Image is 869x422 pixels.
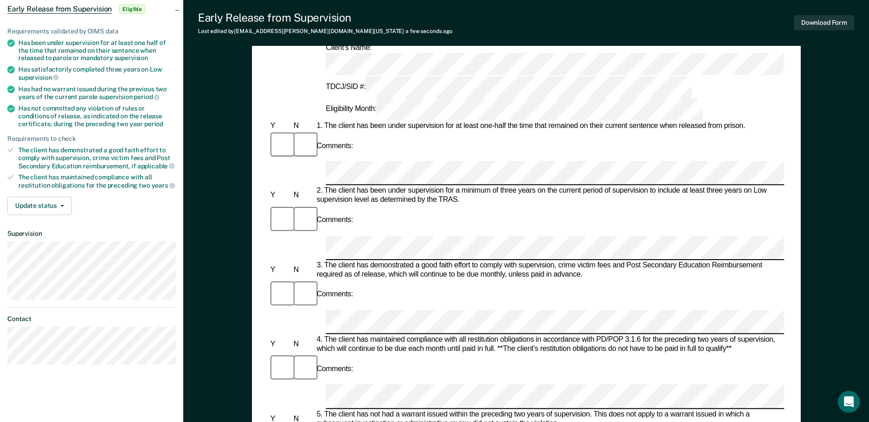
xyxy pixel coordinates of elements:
[315,141,355,150] div: Comments:
[152,182,175,189] span: years
[18,146,176,170] div: The client has demonstrated a good faith effort to comply with supervision, crime victim fees and...
[315,335,784,354] div: 4. The client has maintained compliance with all restitution obligations in accordance with PD/PO...
[794,15,854,30] button: Download Form
[18,85,176,101] div: Has had no warrant issued during the previous two years of the current parole supervision
[291,340,314,349] div: N
[291,266,314,275] div: N
[198,28,453,34] div: Last edited by [EMAIL_ADDRESS][PERSON_NAME][DOMAIN_NAME][US_STATE]
[315,187,784,205] div: 2. The client has been under supervision for a minimum of three years on the current period of su...
[198,11,453,24] div: Early Release from Supervision
[7,197,72,215] button: Update status
[291,122,314,131] div: N
[315,365,355,374] div: Comments:
[324,76,694,98] div: TDCJ/SID #:
[324,98,705,121] div: Eligibility Month:
[315,216,355,225] div: Comments:
[115,54,148,61] span: supervision
[7,135,176,143] div: Requirements to check
[7,315,176,323] dt: Contact
[18,66,176,81] div: Has satisfactorily completed three years on Low
[838,391,860,413] div: Open Intercom Messenger
[7,5,112,14] span: Early Release from Supervision
[268,340,291,349] div: Y
[405,28,453,34] span: a few seconds ago
[315,261,784,279] div: 3. The client has demonstrated a good faith effort to comply with supervision, crime victim fees ...
[18,173,176,189] div: The client has maintained compliance with all restitution obligations for the preceding two
[315,290,355,300] div: Comments:
[7,28,176,35] div: Requirements validated by OIMS data
[315,122,784,131] div: 1. The client has been under supervision for at least one-half the time that remained on their cu...
[268,122,291,131] div: Y
[119,5,145,14] span: Eligible
[144,120,163,128] span: period
[137,162,175,170] span: applicable
[268,191,291,200] div: Y
[18,39,176,62] div: Has been under supervision for at least one half of the time that remained on their sentence when...
[268,266,291,275] div: Y
[134,93,159,100] span: period
[291,191,314,200] div: N
[18,105,176,128] div: Has not committed any violation of rules or conditions of release, as indicated on the release ce...
[18,74,59,81] span: supervision
[7,230,176,238] dt: Supervision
